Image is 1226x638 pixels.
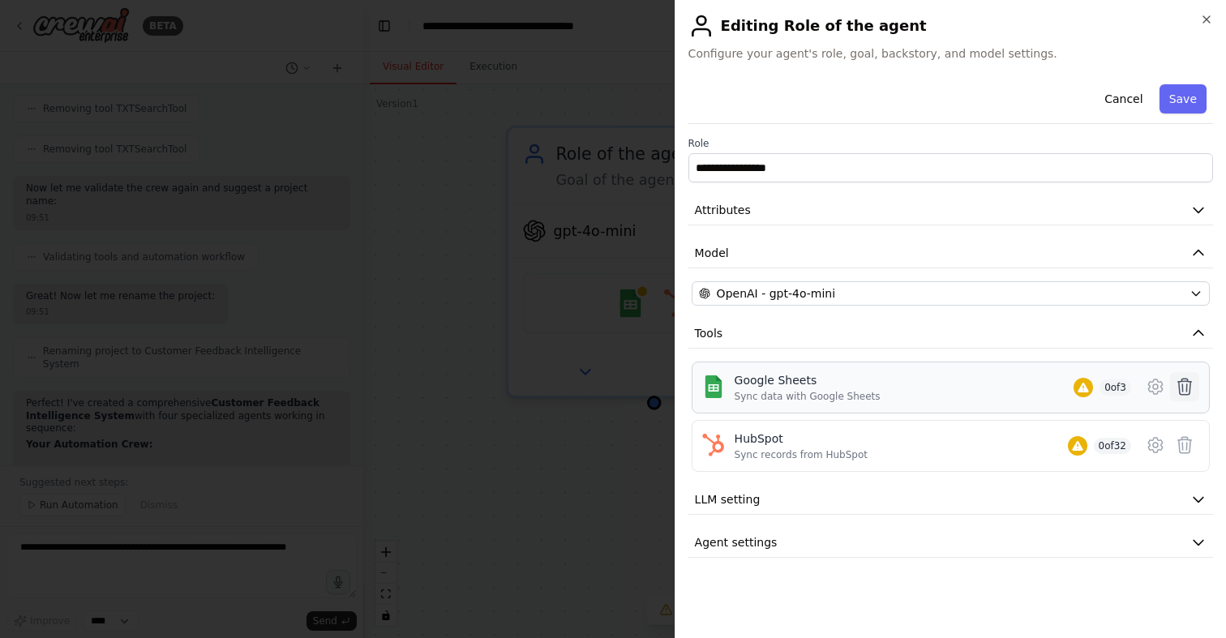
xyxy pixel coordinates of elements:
[735,448,868,461] div: Sync records from HubSpot
[735,390,881,403] div: Sync data with Google Sheets
[702,434,725,456] img: HubSpot
[1170,430,1199,460] button: Delete tool
[692,281,1210,306] button: OpenAI - gpt-4o-mini
[695,491,761,507] span: LLM setting
[695,245,729,261] span: Model
[1100,379,1131,396] span: 0 of 3
[688,13,1213,39] h2: Editing Role of the agent
[1141,372,1170,401] button: Configure tool
[688,528,1213,558] button: Agent settings
[702,375,725,398] img: Google Sheets
[735,430,868,447] div: HubSpot
[1141,430,1170,460] button: Configure tool
[1095,84,1152,113] button: Cancel
[717,285,835,302] span: OpenAI - gpt-4o-mini
[735,372,881,388] div: Google Sheets
[688,238,1213,268] button: Model
[695,325,723,341] span: Tools
[688,195,1213,225] button: Attributes
[695,202,751,218] span: Attributes
[1094,438,1132,454] span: 0 of 32
[688,485,1213,515] button: LLM setting
[695,534,778,550] span: Agent settings
[688,319,1213,349] button: Tools
[688,45,1213,62] span: Configure your agent's role, goal, backstory, and model settings.
[1160,84,1207,113] button: Save
[688,137,1213,150] label: Role
[1170,372,1199,401] button: Delete tool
